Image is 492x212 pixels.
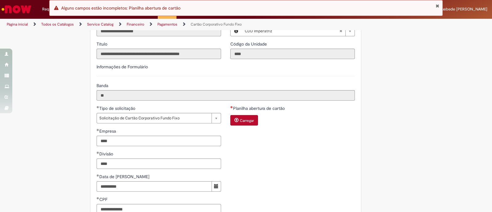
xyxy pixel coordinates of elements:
span: Data de [PERSON_NAME] [99,174,151,179]
abbr: Limpar campo Local [336,26,345,36]
a: Cartão Corporativo Fundo Fixo [191,22,242,27]
ul: Trilhas de página [5,19,323,30]
span: Tipo de solicitação [99,106,137,111]
img: ServiceNow [1,3,32,15]
span: Necessários [230,106,233,108]
a: Service Catalog [87,22,113,27]
span: Obrigatório Preenchido [97,151,99,154]
a: CDD ImperatrizLimpar campo Local [242,26,355,36]
input: Empresa [97,136,221,146]
input: Código da Unidade [230,49,355,59]
span: Requisições [42,6,64,12]
span: Planilha abertura de cartão [233,106,286,111]
span: Joquebede [PERSON_NAME] [434,6,487,12]
label: Somente leitura - Banda [97,82,109,89]
span: Obrigatório Preenchido [97,174,99,177]
small: Carregar [240,118,254,123]
label: Somente leitura - Título [97,41,109,47]
a: Página inicial [7,22,28,27]
span: Solicitação de Cartão Corporativo Fundo Fixo [99,113,208,123]
button: Local, Visualizar este registro CDD Imperatriz [231,26,242,36]
span: Alguns campos estão incompletos: Planilha abertura de cartão [61,5,181,11]
button: Fechar Notificação [435,3,439,8]
input: Divisão [97,158,221,169]
input: Banda [97,90,355,101]
button: Carregar anexo de Planilha abertura de cartão Required [230,115,258,126]
label: Somente leitura - Código da Unidade [230,41,268,47]
span: CPF [99,197,109,202]
span: Somente leitura - Banda [97,83,109,88]
a: Financeiro [127,22,144,27]
a: Todos os Catálogos [41,22,74,27]
a: Pagamentos [157,22,177,27]
span: CDD Imperatriz [245,26,339,36]
span: Obrigatório Preenchido [97,106,99,108]
span: Empresa [99,128,117,134]
span: Obrigatório Preenchido [97,197,99,199]
input: Email [97,26,221,36]
input: Data de Nascimento 19 October 1994 Wednesday [97,181,212,192]
input: Título [97,49,221,59]
span: Divisão [99,151,114,157]
button: Mostrar calendário para Data de Nascimento [212,181,221,192]
label: Informações de Formulário [97,64,148,70]
span: Obrigatório Preenchido [97,129,99,131]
